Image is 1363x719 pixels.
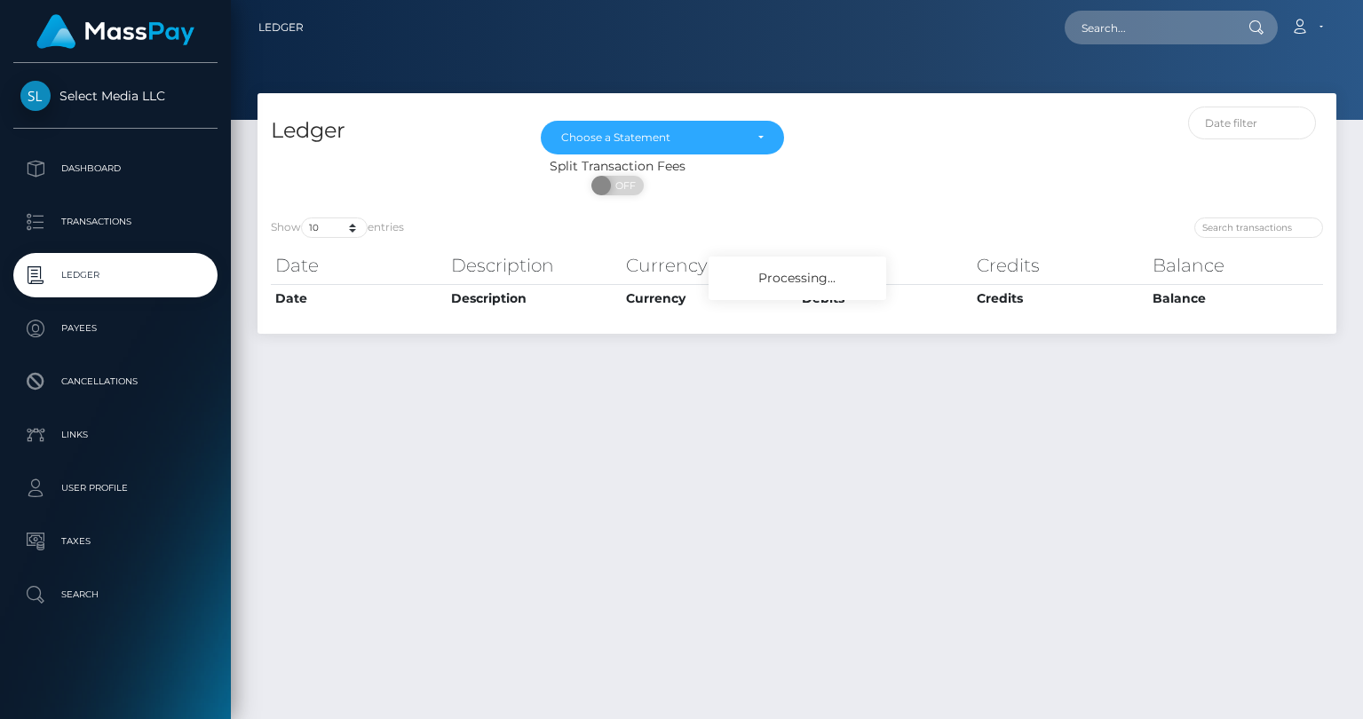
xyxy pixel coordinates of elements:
[13,88,218,104] span: Select Media LLC
[601,176,646,195] span: OFF
[13,200,218,244] a: Transactions
[13,573,218,617] a: Search
[20,262,210,288] p: Ledger
[972,248,1148,283] th: Credits
[20,475,210,502] p: User Profile
[271,115,514,146] h4: Ledger
[20,581,210,608] p: Search
[797,248,973,283] th: Debits
[271,284,447,312] th: Date
[20,209,210,235] p: Transactions
[541,121,784,154] button: Choose a Statement
[13,466,218,510] a: User Profile
[1188,107,1316,139] input: Date filter
[972,284,1148,312] th: Credits
[1194,217,1323,238] input: Search transactions
[1065,11,1232,44] input: Search...
[622,284,797,312] th: Currency
[622,248,797,283] th: Currency
[447,248,622,283] th: Description
[1148,284,1324,312] th: Balance
[258,9,304,46] a: Ledger
[20,155,210,182] p: Dashboard
[20,368,210,395] p: Cancellations
[301,217,368,238] select: Showentries
[36,14,194,49] img: MassPay Logo
[258,157,977,176] div: Split Transaction Fees
[13,519,218,564] a: Taxes
[561,130,743,145] div: Choose a Statement
[13,413,218,457] a: Links
[13,359,218,404] a: Cancellations
[13,253,218,297] a: Ledger
[20,81,51,111] img: Select Media LLC
[447,284,622,312] th: Description
[20,422,210,448] p: Links
[13,306,218,351] a: Payees
[271,217,404,238] label: Show entries
[1148,248,1324,283] th: Balance
[13,146,218,191] a: Dashboard
[709,257,886,300] div: Processing...
[20,315,210,342] p: Payees
[20,528,210,555] p: Taxes
[271,248,447,283] th: Date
